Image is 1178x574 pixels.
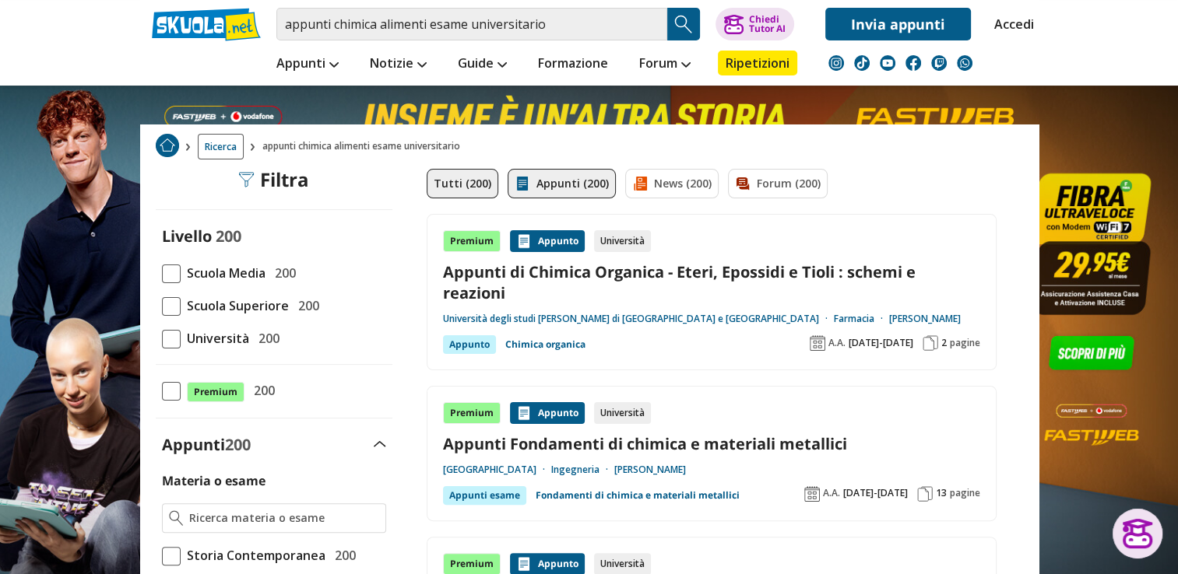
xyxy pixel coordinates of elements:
[950,337,980,349] span: pagine
[614,464,686,476] a: [PERSON_NAME]
[931,55,947,71] img: twitch
[515,176,530,191] img: Appunti filtro contenuto attivo
[443,433,980,454] a: Appunti Fondamenti di chimica e materiali metallici
[823,487,840,499] span: A.A.
[169,510,184,526] img: Ricerca materia o esame
[672,12,695,36] img: Cerca appunti, riassunti o versioni
[216,226,241,247] span: 200
[269,263,296,283] span: 200
[632,176,648,191] img: News filtro contenuto
[516,233,532,249] img: Appunti contenuto
[427,169,498,198] a: Tutti (200)
[936,487,947,499] span: 13
[156,134,179,159] a: Home
[536,486,740,505] a: Fondamenti di chimica e materiali metallici
[162,472,265,489] label: Materia o esame
[516,556,532,572] img: Appunti contenuto
[181,296,289,316] span: Scuola Superiore
[957,55,972,71] img: WhatsApp
[716,8,794,40] button: ChiediTutor AI
[735,176,751,191] img: Forum filtro contenuto
[941,337,947,349] span: 2
[950,487,980,499] span: pagine
[810,335,825,351] img: Anno accademico
[510,230,585,252] div: Appunto
[880,55,895,71] img: youtube
[443,486,526,505] div: Appunti esame
[187,382,244,402] span: Premium
[923,335,938,351] img: Pagine
[162,434,251,455] label: Appunti
[889,313,961,325] a: [PERSON_NAME]
[443,464,551,476] a: [GEOGRAPHIC_DATA]
[276,8,667,40] input: Cerca appunti, riassunti o versioni
[443,402,501,424] div: Premium
[189,510,378,526] input: Ricerca materia o esame
[505,335,585,354] a: Chimica organica
[994,8,1027,40] a: Accedi
[804,486,820,502] img: Anno accademico
[594,402,651,424] div: Università
[667,8,700,40] button: Search Button
[594,230,651,252] div: Università
[238,172,254,187] img: Filtra filtri mobile
[198,134,244,159] a: Ricerca
[728,169,828,198] a: Forum (200)
[443,230,501,252] div: Premium
[843,487,908,499] span: [DATE]-[DATE]
[625,169,719,198] a: News (200)
[828,55,844,71] img: instagram
[162,226,212,247] label: Livello
[905,55,921,71] img: facebook
[516,405,532,421] img: Appunti contenuto
[181,328,249,348] span: Università
[273,51,343,79] a: Appunti
[635,51,694,79] a: Forum
[825,8,971,40] a: Invia appunti
[508,169,616,198] a: Appunti (200)
[366,51,431,79] a: Notizie
[854,55,870,71] img: tiktok
[156,134,179,157] img: Home
[443,261,980,303] a: Appunti di Chimica Organica - Eteri, Epossidi e Tioli : schemi e reazioni
[454,51,511,79] a: Guide
[238,169,309,191] div: Filtra
[292,296,319,316] span: 200
[329,545,356,565] span: 200
[834,313,889,325] a: Farmacia
[374,441,386,447] img: Apri e chiudi sezione
[181,263,265,283] span: Scuola Media
[849,337,913,349] span: [DATE]-[DATE]
[534,51,612,79] a: Formazione
[262,134,466,159] span: appunti chimica alimenti esame universitario
[748,15,785,33] div: Chiedi Tutor AI
[252,328,280,348] span: 200
[443,335,496,354] div: Appunto
[443,313,834,325] a: Università degli studi [PERSON_NAME] di [GEOGRAPHIC_DATA] e [GEOGRAPHIC_DATA]
[248,380,275,401] span: 200
[225,434,251,455] span: 200
[917,486,933,502] img: Pagine
[551,464,614,476] a: Ingegneria
[828,337,846,349] span: A.A.
[718,51,797,75] a: Ripetizioni
[181,545,325,565] span: Storia Contemporanea
[510,402,585,424] div: Appunto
